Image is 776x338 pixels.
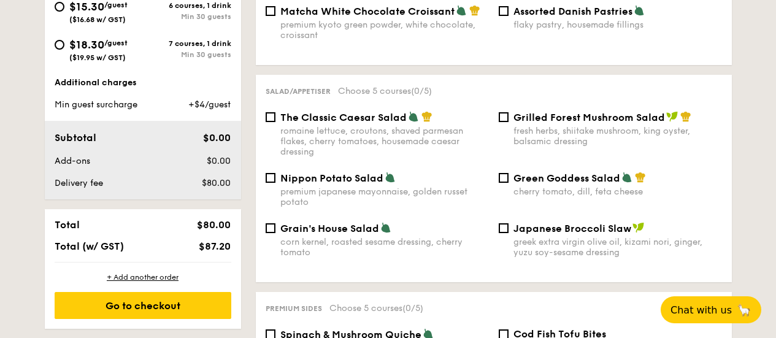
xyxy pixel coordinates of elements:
[499,6,509,16] input: Assorted Danish Pastriesflaky pastry, housemade fillings
[402,303,423,313] span: (0/5)
[69,53,126,62] span: ($19.95 w/ GST)
[104,1,128,9] span: /guest
[55,219,80,231] span: Total
[188,99,231,110] span: +$4/guest
[55,240,124,252] span: Total (w/ GST)
[280,223,379,234] span: Grain's House Salad
[499,223,509,233] input: Japanese Broccoli Slawgreek extra virgin olive oil, kizami nori, ginger, yuzu soy-sesame dressing
[666,111,678,122] img: icon-vegan.f8ff3823.svg
[143,12,231,21] div: Min 30 guests
[513,172,620,184] span: Green Goddess Salad
[280,20,489,40] div: premium kyoto green powder, white chocolate, croissant
[199,240,231,252] span: $87.20
[634,5,645,16] img: icon-vegetarian.fe4039eb.svg
[55,40,64,50] input: $18.30/guest($19.95 w/ GST)7 courses, 1 drinkMin 30 guests
[513,6,632,17] span: Assorted Danish Pastries
[55,178,103,188] span: Delivery fee
[143,1,231,10] div: 6 courses, 1 drink
[266,304,322,313] span: Premium sides
[380,222,391,233] img: icon-vegetarian.fe4039eb.svg
[55,132,96,144] span: Subtotal
[143,50,231,59] div: Min 30 guests
[408,111,419,122] img: icon-vegetarian.fe4039eb.svg
[513,186,722,197] div: cherry tomato, dill, feta cheese
[266,112,275,122] input: The Classic Caesar Saladromaine lettuce, croutons, shaved parmesan flakes, cherry tomatoes, house...
[55,2,64,12] input: $15.30/guest($16.68 w/ GST)6 courses, 1 drinkMin 30 guests
[421,111,432,122] img: icon-chef-hat.a58ddaea.svg
[266,223,275,233] input: Grain's House Saladcorn kernel, roasted sesame dressing, cherry tomato
[55,77,231,89] div: Additional charges
[55,156,90,166] span: Add-ons
[513,20,722,30] div: flaky pastry, housemade fillings
[202,178,231,188] span: $80.00
[469,5,480,16] img: icon-chef-hat.a58ddaea.svg
[737,303,751,317] span: 🦙
[411,86,432,96] span: (0/5)
[55,99,137,110] span: Min guest surcharge
[456,5,467,16] img: icon-vegetarian.fe4039eb.svg
[670,304,732,316] span: Chat with us
[280,6,455,17] span: Matcha White Chocolate Croissant
[280,112,407,123] span: The Classic Caesar Salad
[280,172,383,184] span: Nippon Potato Salad
[55,272,231,282] div: + Add another order
[69,15,126,24] span: ($16.68 w/ GST)
[499,112,509,122] input: Grilled Forest Mushroom Saladfresh herbs, shiitake mushroom, king oyster, balsamic dressing
[280,126,489,157] div: romaine lettuce, croutons, shaved parmesan flakes, cherry tomatoes, housemade caesar dressing
[338,86,432,96] span: Choose 5 courses
[266,173,275,183] input: Nippon Potato Saladpremium japanese mayonnaise, golden russet potato
[680,111,691,122] img: icon-chef-hat.a58ddaea.svg
[513,112,665,123] span: Grilled Forest Mushroom Salad
[632,222,645,233] img: icon-vegan.f8ff3823.svg
[266,6,275,16] input: Matcha White Chocolate Croissantpremium kyoto green powder, white chocolate, croissant
[197,219,231,231] span: $80.00
[207,156,231,166] span: $0.00
[280,186,489,207] div: premium japanese mayonnaise, golden russet potato
[280,237,489,258] div: corn kernel, roasted sesame dressing, cherry tomato
[203,132,231,144] span: $0.00
[55,292,231,319] div: Go to checkout
[513,126,722,147] div: fresh herbs, shiitake mushroom, king oyster, balsamic dressing
[266,87,331,96] span: Salad/Appetiser
[513,237,722,258] div: greek extra virgin olive oil, kizami nori, ginger, yuzu soy-sesame dressing
[499,173,509,183] input: Green Goddess Saladcherry tomato, dill, feta cheese
[143,39,231,48] div: 7 courses, 1 drink
[661,296,761,323] button: Chat with us🦙
[385,172,396,183] img: icon-vegetarian.fe4039eb.svg
[513,223,631,234] span: Japanese Broccoli Slaw
[104,39,128,47] span: /guest
[329,303,423,313] span: Choose 5 courses
[621,172,632,183] img: icon-vegetarian.fe4039eb.svg
[635,172,646,183] img: icon-chef-hat.a58ddaea.svg
[69,38,104,52] span: $18.30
